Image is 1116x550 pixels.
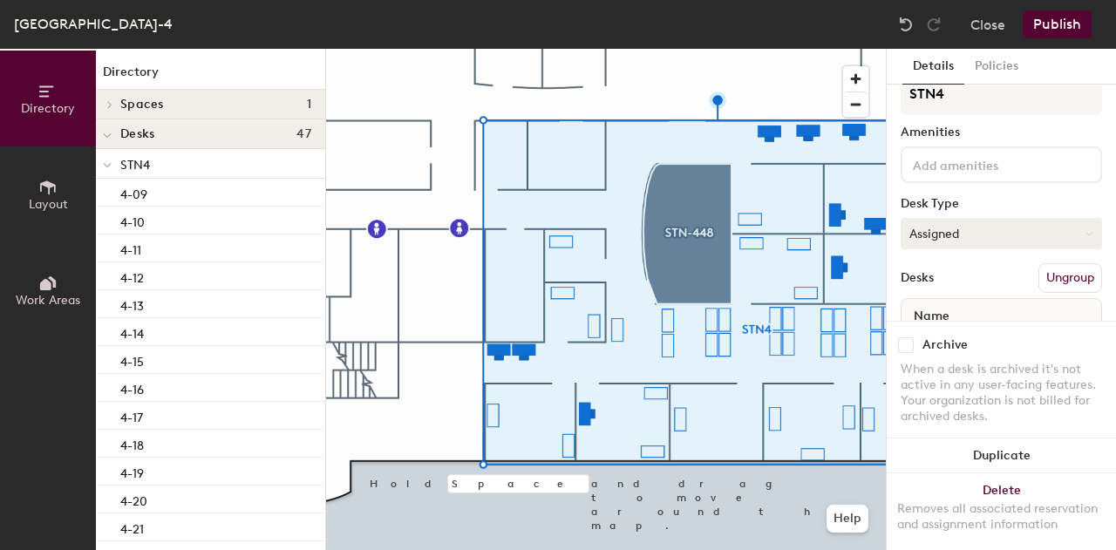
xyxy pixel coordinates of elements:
[120,98,164,112] span: Spaces
[120,266,144,286] p: 4-12
[120,405,143,425] p: 4-17
[1023,10,1092,38] button: Publish
[29,197,68,212] span: Layout
[120,461,144,481] p: 4-19
[120,182,147,202] p: 4-09
[901,362,1102,424] div: When a desk is archived it's not active in any user-facing features. Your organization is not bil...
[902,49,964,85] button: Details
[901,197,1102,211] div: Desk Type
[120,350,144,370] p: 4-15
[120,377,144,397] p: 4-16
[120,158,150,173] span: STN4
[120,433,144,453] p: 4-18
[120,294,144,314] p: 4-13
[21,101,75,116] span: Directory
[16,293,80,308] span: Work Areas
[827,505,868,533] button: Help
[970,10,1005,38] button: Close
[887,473,1116,550] button: DeleteRemoves all associated reservation and assignment information
[96,63,325,90] h1: Directory
[897,16,915,33] img: Undo
[14,13,173,35] div: [GEOGRAPHIC_DATA]-4
[909,153,1066,174] input: Add amenities
[120,127,154,141] span: Desks
[905,301,958,332] span: Name
[964,49,1029,85] button: Policies
[925,16,942,33] img: Redo
[296,127,311,141] span: 47
[307,98,311,112] span: 1
[120,210,145,230] p: 4-10
[922,338,968,352] div: Archive
[901,218,1102,249] button: Assigned
[887,438,1116,473] button: Duplicate
[120,238,141,258] p: 4-11
[901,271,934,285] div: Desks
[901,126,1102,139] div: Amenities
[897,501,1106,533] div: Removes all associated reservation and assignment information
[120,517,144,537] p: 4-21
[120,489,147,509] p: 4-20
[1038,263,1102,293] button: Ungroup
[120,322,144,342] p: 4-14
